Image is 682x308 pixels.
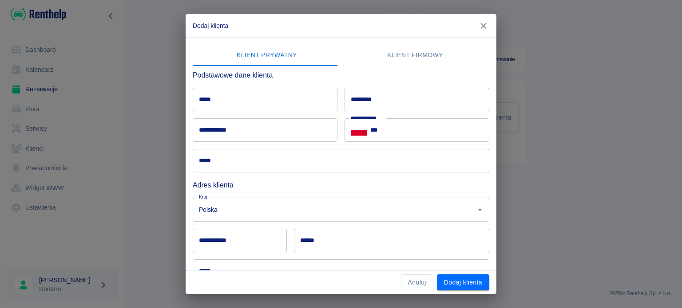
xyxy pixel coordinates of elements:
[351,124,367,137] button: Select country
[193,70,489,81] h6: Podstawowe dane klienta
[199,194,207,200] label: Kraj
[341,45,489,66] button: Klient firmowy
[193,45,341,66] button: Klient prywatny
[437,274,489,291] button: Dodaj klienta
[401,274,433,291] button: Anuluj
[193,45,489,66] div: lab API tabs example
[474,203,486,216] button: Otwórz
[193,179,489,191] h6: Adres klienta
[186,14,496,37] h2: Dodaj klienta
